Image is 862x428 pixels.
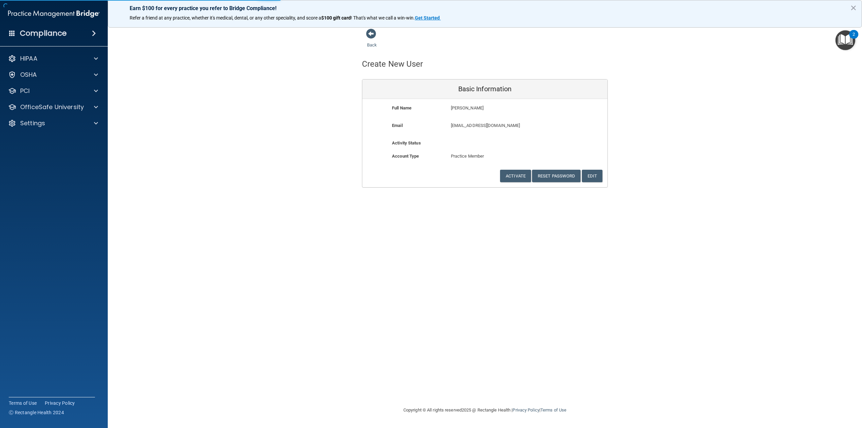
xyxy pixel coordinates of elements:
h4: Compliance [20,29,67,38]
button: Open Resource Center, 2 new notifications [835,30,855,50]
img: PMB logo [8,7,100,21]
button: Edit [582,170,602,182]
button: Close [850,2,857,13]
p: Settings [20,119,45,127]
p: [PERSON_NAME] [451,104,558,112]
p: OSHA [20,71,37,79]
b: Account Type [392,154,419,159]
button: Reset Password [532,170,581,182]
div: 2 [853,34,855,43]
b: Activity Status [392,140,421,145]
a: Back [367,34,377,47]
p: PCI [20,87,30,95]
a: Terms of Use [9,400,37,406]
a: HIPAA [8,55,98,63]
div: Basic Information [362,79,607,99]
a: Terms of Use [540,407,566,413]
span: Refer a friend at any practice, whether it's medical, dental, or any other speciality, and score a [130,15,321,21]
b: Email [392,123,403,128]
strong: Get Started [415,15,440,21]
p: Earn $100 for every practice you refer to Bridge Compliance! [130,5,840,11]
a: Privacy Policy [45,400,75,406]
strong: $100 gift card [321,15,351,21]
p: [EMAIL_ADDRESS][DOMAIN_NAME] [451,122,558,130]
a: OfficeSafe University [8,103,98,111]
a: PCI [8,87,98,95]
a: Get Started [415,15,441,21]
p: OfficeSafe University [20,103,84,111]
div: Copyright © All rights reserved 2025 @ Rectangle Health | | [362,399,608,421]
a: Privacy Policy [512,407,539,413]
button: Activate [500,170,531,182]
h4: Create New User [362,60,423,68]
span: Ⓒ Rectangle Health 2024 [9,409,64,416]
p: Practice Member [451,152,519,160]
span: ! That's what we call a win-win. [351,15,415,21]
a: Settings [8,119,98,127]
p: HIPAA [20,55,37,63]
a: OSHA [8,71,98,79]
b: Full Name [392,105,411,110]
